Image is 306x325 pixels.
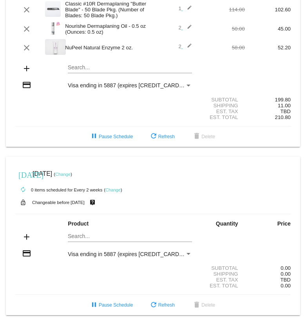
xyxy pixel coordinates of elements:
[199,265,245,271] div: Subtotal
[199,26,245,32] div: 50.00
[149,134,175,139] span: Refresh
[149,301,158,310] mat-icon: refresh
[149,302,175,308] span: Refresh
[192,134,215,139] span: Delete
[89,134,133,139] span: Pause Schedule
[199,108,245,114] div: Est. Tax
[281,277,291,283] span: TBD
[275,114,291,120] span: 210.80
[245,265,291,271] div: 0.00
[83,298,139,312] button: Pause Schedule
[192,301,201,310] mat-icon: delete
[89,301,99,310] mat-icon: pause
[18,185,28,195] mat-icon: autorenew
[105,188,121,192] a: Change
[199,271,245,277] div: Shipping
[192,302,215,308] span: Delete
[199,45,245,51] div: 58.00
[277,220,291,227] strong: Price
[149,132,158,141] mat-icon: refresh
[83,130,139,144] button: Pause Schedule
[245,45,291,51] div: 52.20
[88,197,97,208] mat-icon: live_help
[183,5,192,14] mat-icon: edit
[68,233,192,240] input: Search...
[22,64,31,73] mat-icon: add
[245,26,291,32] div: 45.00
[22,249,31,258] mat-icon: credit_card
[89,302,133,308] span: Pause Schedule
[45,39,66,55] img: RenoPhotographer_%C2%A9MarcelloRostagni2018_HeadshotPhotographyReno_IMG_0584.jpg
[199,114,245,120] div: Est. Total
[32,200,85,205] small: Changeable before [DATE]
[183,24,192,34] mat-icon: edit
[199,97,245,103] div: Subtotal
[199,277,245,283] div: Est. Tax
[281,283,291,289] span: 0.00
[55,172,71,177] a: Change
[68,220,89,227] strong: Product
[22,232,31,242] mat-icon: add
[192,132,201,141] mat-icon: delete
[199,283,245,289] div: Est. Total
[22,24,31,34] mat-icon: clear
[61,45,153,51] div: NuPeel Natural Enzyme 2 oz.
[68,82,199,88] span: Visa ending in 5887 (expires [CREDIT_CARD_DATA])
[178,5,192,11] span: 1
[68,65,192,71] input: Search...
[281,108,291,114] span: TBD
[278,103,291,108] span: 11.00
[45,20,61,36] img: 5.png
[199,103,245,108] div: Shipping
[89,132,99,141] mat-icon: pause
[54,172,72,177] small: ( )
[22,43,31,52] mat-icon: clear
[22,5,31,14] mat-icon: clear
[45,1,61,17] img: dermaplanepro-10r-dermaplaning-blade-up-close.png
[183,43,192,52] mat-icon: edit
[186,298,221,312] button: Delete
[216,220,238,227] strong: Quantity
[178,25,192,31] span: 2
[281,271,291,277] span: 0.00
[68,251,199,257] span: Visa ending in 5887 (expires [CREDIT_CARD_DATA])
[143,298,181,312] button: Refresh
[18,170,28,179] mat-icon: [DATE]
[61,1,153,18] div: Classic #10R Dermaplaning "Butter Blade" - 50 Blade Pkg. (Number of Blades: 50 Blade Pkg.)
[143,130,181,144] button: Refresh
[22,80,31,90] mat-icon: credit_card
[18,197,28,208] mat-icon: lock_open
[245,7,291,13] div: 102.60
[199,7,245,13] div: 114.00
[178,43,192,49] span: 2
[61,23,153,35] div: Nourishe Dermaplaning Oil - 0.5 oz (Ounces: 0.5 oz)
[186,130,221,144] button: Delete
[245,97,291,103] div: 199.80
[68,82,192,88] mat-select: Payment Method
[68,251,192,257] mat-select: Payment Method
[15,188,102,192] small: 0 items scheduled for Every 2 weeks
[104,188,122,192] small: ( )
